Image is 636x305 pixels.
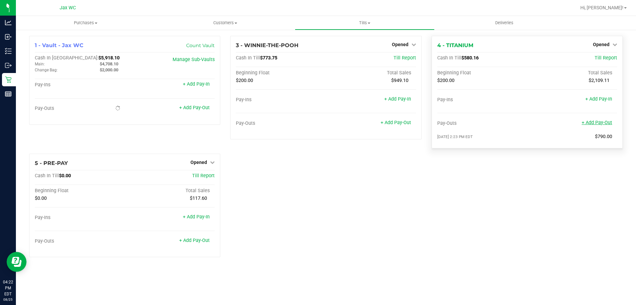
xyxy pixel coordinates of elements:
[381,120,411,125] a: + Add Pay-Out
[35,173,59,179] span: Cash In Till
[183,214,210,220] a: + Add Pay-In
[35,106,125,112] div: Pay-Outs
[192,173,215,179] a: Till Report
[98,55,120,61] span: $5,918.10
[35,195,47,201] span: $0.00
[60,5,76,11] span: Jax WC
[461,55,479,61] span: $580.16
[16,20,155,26] span: Purchases
[437,70,527,76] div: Beginning Float
[236,42,298,48] span: 3 - WINNIE-THE-POOH
[295,20,434,26] span: Tills
[326,70,416,76] div: Total Sales
[5,76,12,83] inline-svg: Retail
[236,97,326,103] div: Pay-Ins
[35,238,125,244] div: Pay-Outs
[437,134,473,139] span: [DATE] 2:23 PM EDT
[190,195,207,201] span: $117.60
[35,55,98,61] span: Cash In [GEOGRAPHIC_DATA]:
[295,16,434,30] a: Tills
[179,238,210,243] a: + Add Pay-Out
[236,120,326,126] div: Pay-Outs
[595,134,612,139] span: $790.00
[391,78,408,83] span: $949.10
[437,120,527,126] div: Pay-Outs
[100,67,118,72] span: $2,000.00
[35,160,68,166] span: 5 - PRE-PAY
[260,55,277,61] span: $773.75
[236,78,253,83] span: $200.00
[173,57,215,62] a: Manage Sub-Vaults
[236,70,326,76] div: Beginning Float
[35,42,83,48] span: 1 - Vault - Jax WC
[5,48,12,54] inline-svg: Inventory
[435,16,574,30] a: Deliveries
[35,62,45,66] span: Main:
[35,68,58,72] span: Change Bag:
[589,78,609,83] span: $2,109.11
[35,188,125,194] div: Beginning Float
[437,97,527,103] div: Pay-Ins
[35,215,125,221] div: Pay-Ins
[437,42,473,48] span: 4 - TITANIUM
[5,34,12,40] inline-svg: Inbound
[156,20,294,26] span: Customers
[236,55,260,61] span: Cash In Till
[580,5,623,10] span: Hi, [PERSON_NAME]!
[486,20,522,26] span: Deliveries
[527,70,617,76] div: Total Sales
[7,252,26,272] iframe: Resource center
[155,16,295,30] a: Customers
[5,62,12,69] inline-svg: Outbound
[3,279,13,297] p: 04:22 PM EDT
[593,42,609,47] span: Opened
[35,82,125,88] div: Pay-Ins
[186,42,215,48] a: Count Vault
[437,78,454,83] span: $200.00
[100,61,118,66] span: $4,708.10
[125,188,215,194] div: Total Sales
[183,81,210,87] a: + Add Pay-In
[5,91,12,97] inline-svg: Reports
[16,16,155,30] a: Purchases
[190,160,207,165] span: Opened
[3,297,13,302] p: 08/25
[5,19,12,26] inline-svg: Analytics
[59,173,71,179] span: $0.00
[179,105,210,111] a: + Add Pay-Out
[392,42,408,47] span: Opened
[582,120,612,125] a: + Add Pay-Out
[585,96,612,102] a: + Add Pay-In
[595,55,617,61] a: Till Report
[384,96,411,102] a: + Add Pay-In
[394,55,416,61] a: Till Report
[437,55,461,61] span: Cash In Till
